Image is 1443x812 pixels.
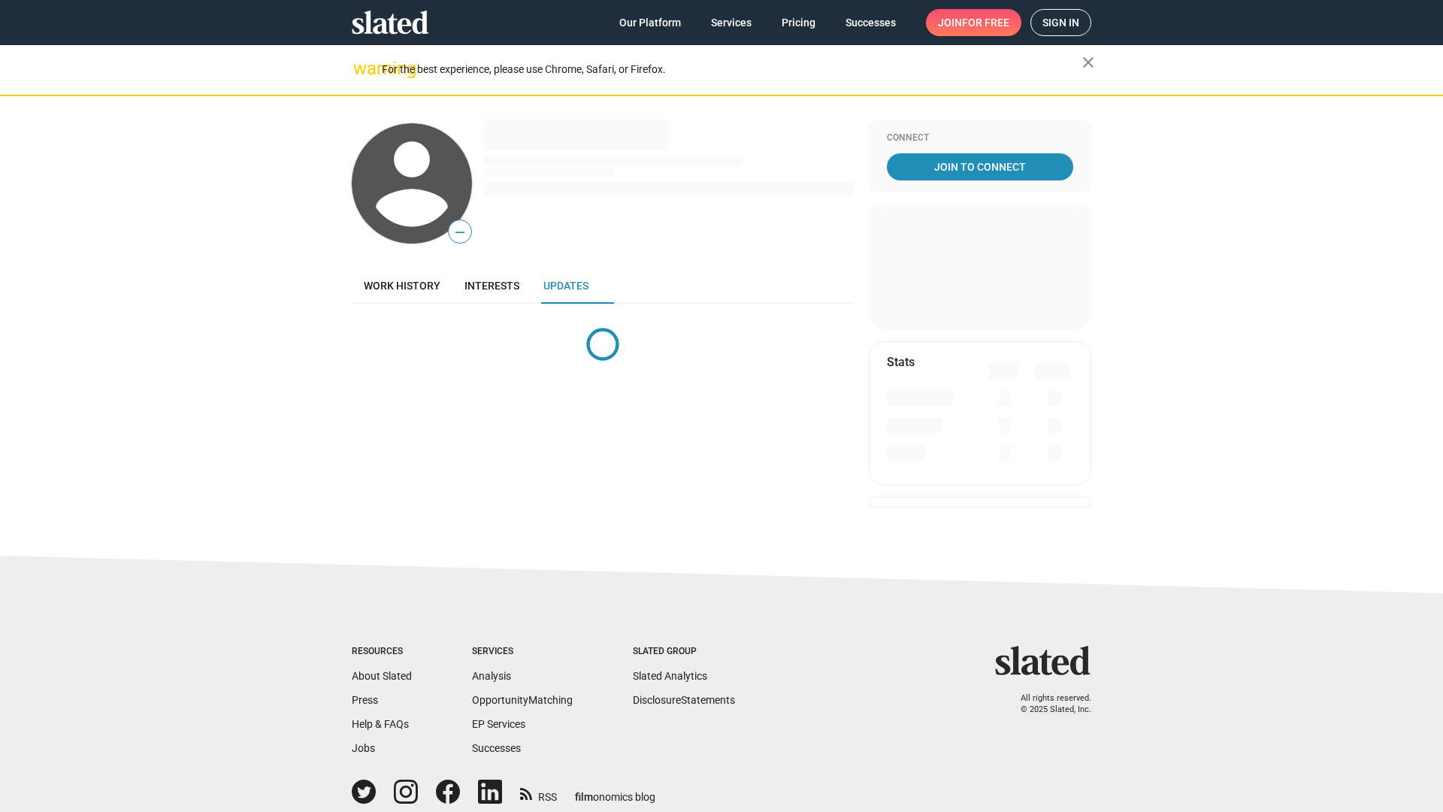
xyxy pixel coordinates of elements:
a: OpportunityMatching [472,694,573,706]
span: Sign in [1042,10,1079,35]
a: Analysis [472,670,511,682]
p: All rights reserved. © 2025 Slated, Inc. [1005,693,1091,715]
a: Press [352,694,378,706]
span: Services [711,9,752,36]
span: Interests [464,280,519,292]
span: film [575,791,593,803]
a: Slated Analytics [633,670,707,682]
a: EP Services [472,718,525,730]
a: Services [699,9,764,36]
span: Join [938,9,1009,36]
a: Sign in [1030,9,1091,36]
span: Our Platform [619,9,681,36]
a: filmonomics blog [575,778,655,804]
a: About Slated [352,670,412,682]
span: Successes [846,9,896,36]
div: Resources [352,646,412,658]
span: — [449,223,471,242]
div: Services [472,646,573,658]
span: Pricing [782,9,815,36]
a: Our Platform [607,9,693,36]
mat-icon: warning [353,59,371,77]
a: Updates [531,268,600,304]
div: Connect [887,132,1073,144]
a: Help & FAQs [352,718,409,730]
mat-card-title: Stats [887,354,915,370]
a: Interests [452,268,531,304]
a: Pricing [770,9,827,36]
span: Updates [543,280,588,292]
a: RSS [520,781,557,804]
a: Join To Connect [887,153,1073,180]
a: Joinfor free [926,9,1021,36]
a: Jobs [352,742,375,754]
a: DisclosureStatements [633,694,735,706]
span: Work history [364,280,440,292]
a: Successes [833,9,908,36]
span: for free [962,9,1009,36]
mat-icon: close [1079,53,1097,71]
div: Slated Group [633,646,735,658]
a: Work history [352,268,452,304]
span: Join To Connect [890,153,1070,180]
div: For the best experience, please use Chrome, Safari, or Firefox. [382,59,1082,80]
a: Successes [472,742,521,754]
